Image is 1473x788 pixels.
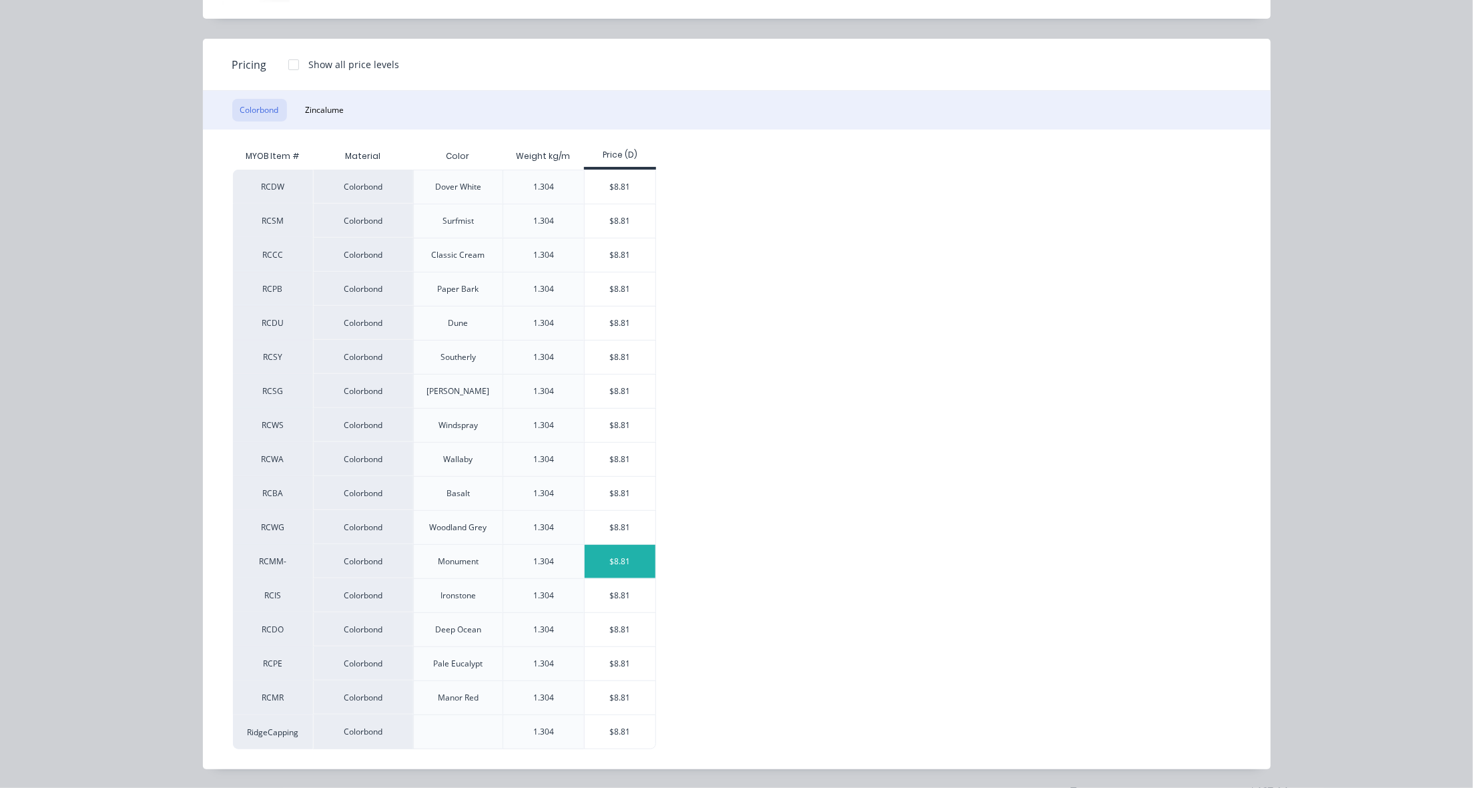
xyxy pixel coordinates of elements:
[313,612,413,646] div: Colorbond
[233,442,313,476] div: RCWA
[313,578,413,612] div: Colorbond
[435,624,481,636] div: Deep Ocean
[233,306,313,340] div: RCDU
[298,99,352,122] button: Zincalume
[313,170,413,204] div: Colorbond
[533,726,554,738] div: 1.304
[585,715,656,749] div: $8.81
[313,646,413,680] div: Colorbond
[533,453,554,465] div: 1.304
[431,249,485,261] div: Classic Cream
[533,351,554,363] div: 1.304
[232,99,287,122] button: Colorbond
[313,544,413,578] div: Colorbond
[435,140,480,173] div: Color
[438,556,479,568] div: Monument
[585,238,656,272] div: $8.81
[313,476,413,510] div: Colorbond
[313,340,413,374] div: Colorbond
[232,57,267,73] span: Pricing
[233,544,313,578] div: RCMM-
[313,408,413,442] div: Colorbond
[313,204,413,238] div: Colorbond
[313,272,413,306] div: Colorbond
[440,351,476,363] div: Southerly
[443,215,474,227] div: Surfmist
[433,658,483,670] div: Pale Eucalypt
[585,579,656,612] div: $8.81
[233,238,313,272] div: RCCC
[233,578,313,612] div: RCIS
[533,181,554,193] div: 1.304
[584,149,657,161] div: Price (D)
[533,215,554,227] div: 1.304
[585,272,656,306] div: $8.81
[313,680,413,715] div: Colorbond
[233,204,313,238] div: RCSM
[585,170,656,204] div: $8.81
[585,409,656,442] div: $8.81
[443,453,473,465] div: Wallaby
[533,624,554,636] div: 1.304
[313,442,413,476] div: Colorbond
[233,143,313,170] div: MYOB Item #
[313,715,413,749] div: Colorbond
[426,385,489,397] div: [PERSON_NAME]
[533,487,554,500] div: 1.304
[448,317,468,329] div: Dune
[585,647,656,680] div: $8.81
[313,510,413,544] div: Colorbond
[533,385,554,397] div: 1.304
[233,408,313,442] div: RCWS
[585,204,656,238] div: $8.81
[435,181,481,193] div: Dover White
[233,170,313,204] div: RCDW
[233,476,313,510] div: RCBA
[585,477,656,510] div: $8.81
[233,715,313,749] div: RidgeCapping
[533,556,554,568] div: 1.304
[233,612,313,646] div: RCDO
[533,419,554,431] div: 1.304
[313,143,413,170] div: Material
[313,374,413,408] div: Colorbond
[440,590,476,602] div: Ironstone
[533,283,554,295] div: 1.304
[233,680,313,715] div: RCMR
[533,692,554,704] div: 1.304
[447,487,470,500] div: Basalt
[233,646,313,680] div: RCPE
[438,419,478,431] div: Windspray
[533,590,554,602] div: 1.304
[585,545,656,578] div: $8.81
[438,692,479,704] div: Manor Red
[429,522,487,534] div: Woodland Grey
[533,522,554,534] div: 1.304
[533,317,554,329] div: 1.304
[585,375,656,408] div: $8.81
[233,340,313,374] div: RCSY
[313,238,413,272] div: Colorbond
[437,283,479,295] div: Paper Bark
[585,613,656,646] div: $8.81
[533,249,554,261] div: 1.304
[585,511,656,544] div: $8.81
[233,510,313,544] div: RCWG
[505,140,581,173] div: Weight kg/m
[585,681,656,715] div: $8.81
[309,57,400,71] div: Show all price levels
[585,443,656,476] div: $8.81
[533,658,554,670] div: 1.304
[313,306,413,340] div: Colorbond
[585,307,656,340] div: $8.81
[233,272,313,306] div: RCPB
[233,374,313,408] div: RCSG
[585,341,656,374] div: $8.81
